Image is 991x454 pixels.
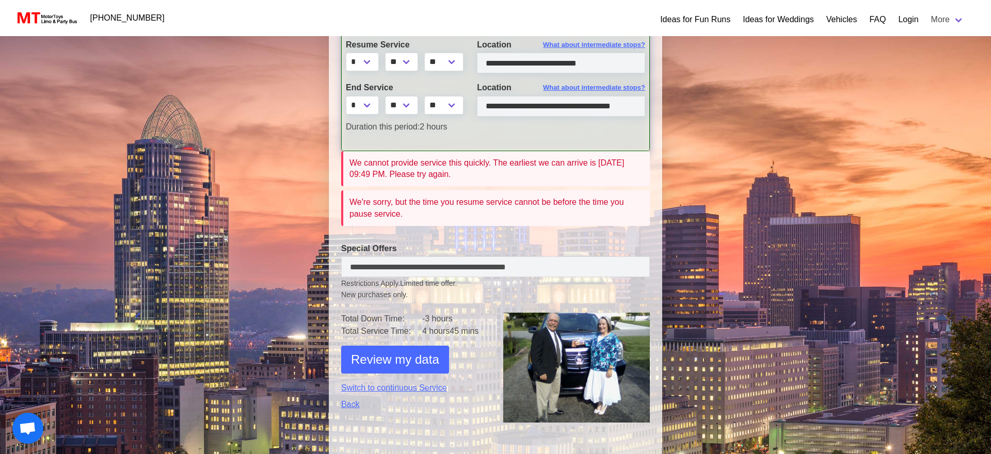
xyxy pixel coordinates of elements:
[12,413,43,444] div: Open chat
[341,382,488,394] a: Switch to continuous Service
[341,242,650,255] label: Special Offers
[422,313,488,325] td: -3 hours
[351,350,439,369] span: Review my data
[422,325,488,337] td: 4 hours
[14,11,78,25] img: MotorToys Logo
[898,13,918,26] a: Login
[869,13,886,26] a: FAQ
[503,313,650,423] img: 1.png
[743,13,814,26] a: Ideas for Weddings
[543,83,645,93] span: What about intermediate stops?
[338,121,469,133] div: 2 hours
[400,278,457,289] span: Limited time offer.
[346,82,461,94] label: End Service
[346,39,461,51] label: Resume Service
[346,122,420,131] span: Duration this period:
[84,8,171,28] a: [PHONE_NUMBER]
[341,313,422,325] td: Total Down Time:
[341,346,449,374] button: Review my data
[341,279,650,300] small: Restrictions Apply.
[925,9,970,30] a: More
[341,398,488,411] a: Back
[477,82,645,94] label: Location
[826,13,857,26] a: Vehicles
[477,39,645,51] label: Location
[349,197,644,220] div: We're sorry, but the time you resume service cannot be before the time you pause service.
[349,157,644,181] div: We cannot provide service this quickly. The earliest we can arrive is [DATE] 09:49 PM. Please try...
[660,13,730,26] a: Ideas for Fun Runs
[341,325,422,337] td: Total Service Time:
[543,40,645,50] span: What about intermediate stops?
[341,289,650,300] span: New purchases only.
[450,327,478,335] span: 45 mins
